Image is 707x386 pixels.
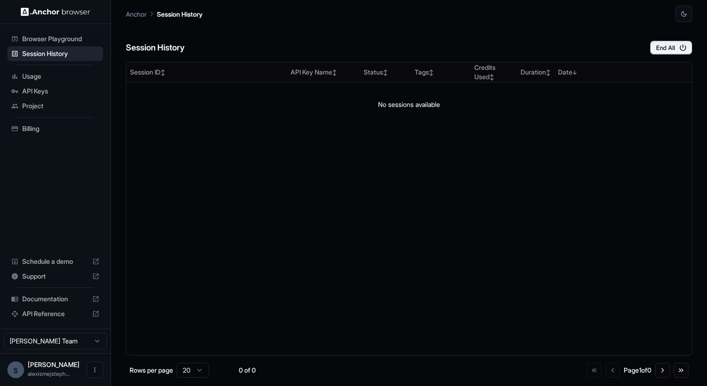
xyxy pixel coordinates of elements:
span: Project [22,101,99,111]
img: Anchor Logo [21,7,90,16]
span: Schedule a demo [22,257,88,266]
span: ↕ [161,69,165,76]
span: ↕ [429,69,434,76]
span: API Reference [22,309,88,318]
span: Session History [22,49,99,58]
span: Billing [22,124,99,133]
span: Documentation [22,294,88,304]
span: ↕ [490,74,494,81]
div: Tags [415,68,467,77]
p: Session History [157,9,203,19]
div: s [7,361,24,378]
div: Session History [7,46,103,61]
div: Schedule a demo [7,254,103,269]
p: Rows per page [130,366,173,375]
div: API Key Name [291,68,357,77]
button: Open menu [87,361,103,378]
td: No sessions available [126,82,692,127]
div: Usage [7,69,103,84]
span: stephanie mejia [28,361,80,368]
div: Duration [521,68,551,77]
span: Support [22,272,88,281]
span: Usage [22,72,99,81]
div: Date [558,68,629,77]
p: Anchor [126,9,147,19]
div: Credits Used [474,63,513,81]
button: End All [650,41,692,55]
span: alexismejsteph2025@gmail.com [28,370,70,377]
span: ↓ [572,69,577,76]
div: Billing [7,121,103,136]
div: Page 1 of 0 [624,366,651,375]
div: Browser Playground [7,31,103,46]
h6: Session History [126,41,185,55]
span: ↕ [383,69,388,76]
div: Documentation [7,292,103,306]
div: API Reference [7,306,103,321]
div: Status [364,68,407,77]
span: ↕ [332,69,337,76]
div: Support [7,269,103,284]
nav: breadcrumb [126,9,203,19]
div: Project [7,99,103,113]
span: Browser Playground [22,34,99,44]
span: ↕ [546,69,551,76]
span: API Keys [22,87,99,96]
div: Session ID [130,68,283,77]
div: 0 of 0 [224,366,270,375]
div: API Keys [7,84,103,99]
